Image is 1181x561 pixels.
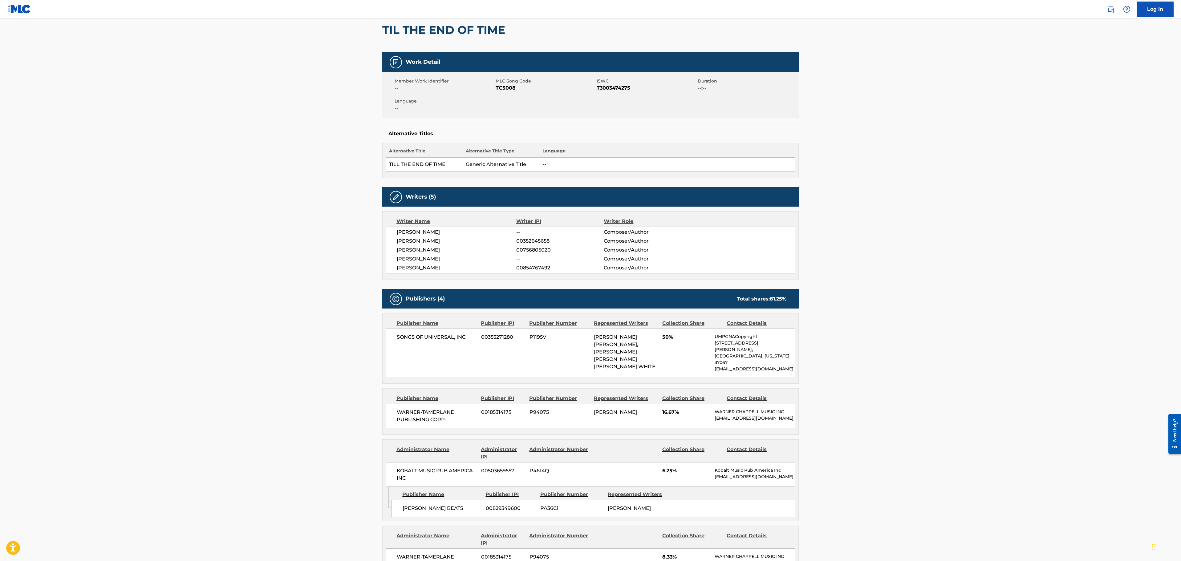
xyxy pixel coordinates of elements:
[662,467,710,474] span: 6.25%
[397,264,516,272] span: [PERSON_NAME]
[540,505,603,512] span: PA36C1
[715,333,795,340] p: UMPGNACopyright
[540,491,603,498] div: Publisher Number
[516,237,604,245] span: 00352645658
[516,264,604,272] span: 00854767492
[406,59,440,66] h5: Work Detail
[481,532,525,547] div: Administrator IPI
[530,553,589,561] span: P94075
[727,320,786,327] div: Contact Details
[397,333,477,341] span: SONGS OF UNIVERSAL, INC.
[496,78,595,84] span: MLC Song Code
[1123,6,1130,13] img: help
[516,228,604,236] span: --
[397,255,516,263] span: [PERSON_NAME]
[1150,531,1181,561] iframe: Chat Widget
[396,446,476,461] div: Administrator Name
[1107,6,1114,13] img: search
[395,84,494,92] span: --
[698,78,797,84] span: Duration
[386,148,463,158] th: Alternative Title
[662,532,722,547] div: Collection Share
[594,334,655,369] span: [PERSON_NAME] [PERSON_NAME], [PERSON_NAME] [PERSON_NAME] [PERSON_NAME] WHITE
[397,237,516,245] span: [PERSON_NAME]
[397,467,477,482] span: KOBALT MUSIC PUB AMERICA INC
[516,218,604,225] div: Writer IPI
[397,409,477,423] span: WARNER-TAMERLANE PUBLISHING CORP.
[530,467,589,474] span: P4614Q
[662,446,722,461] div: Collection Share
[715,474,795,480] p: [EMAIL_ADDRESS][DOMAIN_NAME]
[529,446,589,461] div: Administrator Number
[727,395,786,402] div: Contact Details
[481,553,525,561] span: 00185314175
[662,553,710,561] span: 8.33%
[715,366,795,372] p: [EMAIL_ADDRESS][DOMAIN_NAME]
[594,320,658,327] div: Represented Writers
[463,158,539,172] td: Generic Alternative Title
[662,333,710,341] span: 50%
[529,395,589,402] div: Publisher Number
[1164,409,1181,458] iframe: Resource Center
[530,333,589,341] span: P1195V
[608,491,671,498] div: Represented Writers
[481,320,525,327] div: Publisher IPI
[481,467,525,474] span: 00503659557
[1137,2,1174,17] a: Log In
[481,446,525,461] div: Administrator IPI
[715,553,795,560] p: WARNER CHAPPELL MUSIC INC
[727,532,786,547] div: Contact Details
[396,218,516,225] div: Writer Name
[662,409,710,416] span: 16.67%
[770,296,786,302] span: 81.25 %
[662,395,722,402] div: Collection Share
[382,23,508,37] h2: TIL THE END OF TIME
[516,255,604,263] span: --
[7,5,31,14] img: MLC Logo
[395,104,494,112] span: --
[516,246,604,254] span: 00756805020
[486,505,536,512] span: 00829349600
[392,59,400,66] img: Work Detail
[403,505,481,512] span: [PERSON_NAME] BEATS
[463,148,539,158] th: Alternative Title Type
[529,532,589,547] div: Administrator Number
[594,395,658,402] div: Represented Writers
[397,246,516,254] span: [PERSON_NAME]
[397,228,516,236] span: [PERSON_NAME]
[481,395,525,402] div: Publisher IPI
[594,409,637,415] span: [PERSON_NAME]
[406,193,436,200] h5: Writers (5)
[608,505,651,511] span: [PERSON_NAME]
[604,218,684,225] div: Writer Role
[529,320,589,327] div: Publisher Number
[715,353,795,366] p: [GEOGRAPHIC_DATA], [US_STATE] 37067
[481,409,525,416] span: 00185314175
[395,78,494,84] span: Member Work Identifier
[715,409,795,415] p: WARNER CHAPPELL MUSIC INC
[396,395,476,402] div: Publisher Name
[604,228,684,236] span: Composer/Author
[396,532,476,547] div: Administrator Name
[395,98,494,104] span: Language
[604,246,684,254] span: Composer/Author
[597,84,696,92] span: T3003474275
[539,148,795,158] th: Language
[402,491,481,498] div: Publisher Name
[662,320,722,327] div: Collection Share
[604,255,684,263] span: Composer/Author
[392,193,400,201] img: Writers
[604,237,684,245] span: Composer/Author
[392,295,400,303] img: Publishers
[715,415,795,422] p: [EMAIL_ADDRESS][DOMAIN_NAME]
[1152,538,1156,556] div: Drag
[597,78,696,84] span: ISWC
[539,158,795,172] td: --
[698,84,797,92] span: --:--
[386,158,463,172] td: TILL THE END OF TIME
[396,320,476,327] div: Publisher Name
[530,409,589,416] span: P94075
